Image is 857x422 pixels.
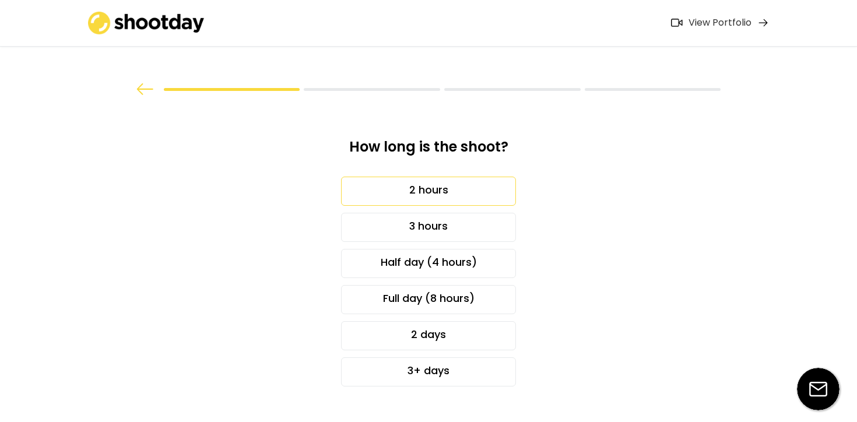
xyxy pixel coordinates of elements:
div: Full day (8 hours) [341,285,516,314]
div: View Portfolio [689,17,751,29]
img: arrow%20back.svg [136,83,154,95]
div: 2 hours [341,177,516,206]
div: Half day (4 hours) [341,249,516,278]
img: shootday_logo.png [88,12,205,34]
div: 3 hours [341,213,516,242]
div: 2 days [341,321,516,350]
img: email-icon%20%281%29.svg [797,368,840,410]
div: 3+ days [341,357,516,386]
img: Icon%20feather-video%402x.png [671,19,683,27]
div: How long is the shoot? [270,138,587,165]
